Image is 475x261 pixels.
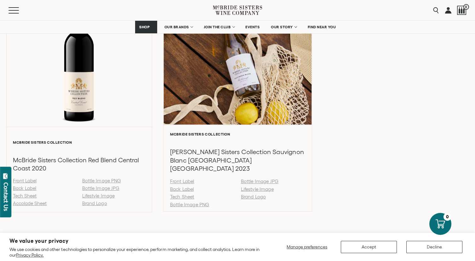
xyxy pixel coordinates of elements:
[9,247,260,258] p: We use cookies and other technologies to personalize your experience, perform marketing, and coll...
[13,178,37,183] a: Front Label
[16,253,43,258] a: Privacy Policy.
[241,186,273,192] a: Lifestyle Image
[204,25,231,29] span: JOIN THE CLUB
[170,148,305,173] h3: [PERSON_NAME] Sisters Collection Sauvignon Blanc [GEOGRAPHIC_DATA] [GEOGRAPHIC_DATA] 2023
[245,25,260,29] span: EVENTS
[341,241,397,253] button: Accept
[170,194,194,199] a: Tech Sheet
[241,179,278,184] a: Bottle Image JPG
[406,241,462,253] button: Decline
[139,25,150,29] span: SHOP
[135,21,157,33] a: SHOP
[9,7,31,14] button: Mobile Menu Trigger
[287,244,327,249] span: Manage preferences
[283,241,331,253] button: Manage preferences
[444,213,451,221] div: 0
[13,201,47,206] a: Accolade Sheet
[267,21,300,33] a: OUR STORY
[463,4,469,10] span: 0
[200,21,238,33] a: JOIN THE CLUB
[304,21,340,33] a: FIND NEAR YOU
[13,193,37,198] a: Tech Sheet
[271,25,293,29] span: OUR STORY
[13,186,36,191] a: Back Label
[82,201,107,206] a: Brand Logo
[170,202,209,207] a: Bottle Image PNG
[13,140,146,144] h6: McBride Sisters Collection
[241,194,266,199] a: Brand Logo
[9,238,260,244] h2: We value your privacy
[82,193,114,198] a: Lifestyle Image
[170,179,194,184] a: Front Label
[82,186,119,191] a: Bottle Image JPG
[82,178,121,183] a: Bottle Image PNG
[164,25,189,29] span: OUR BRANDS
[170,186,194,192] a: Back Label
[170,132,305,136] h6: McBride Sisters Collection
[241,21,264,33] a: EVENTS
[160,21,197,33] a: OUR BRANDS
[13,156,146,172] h3: McBride Sisters Collection Red Blend Central Coast 2020
[3,182,9,211] div: Contact Us
[308,25,336,29] span: FIND NEAR YOU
